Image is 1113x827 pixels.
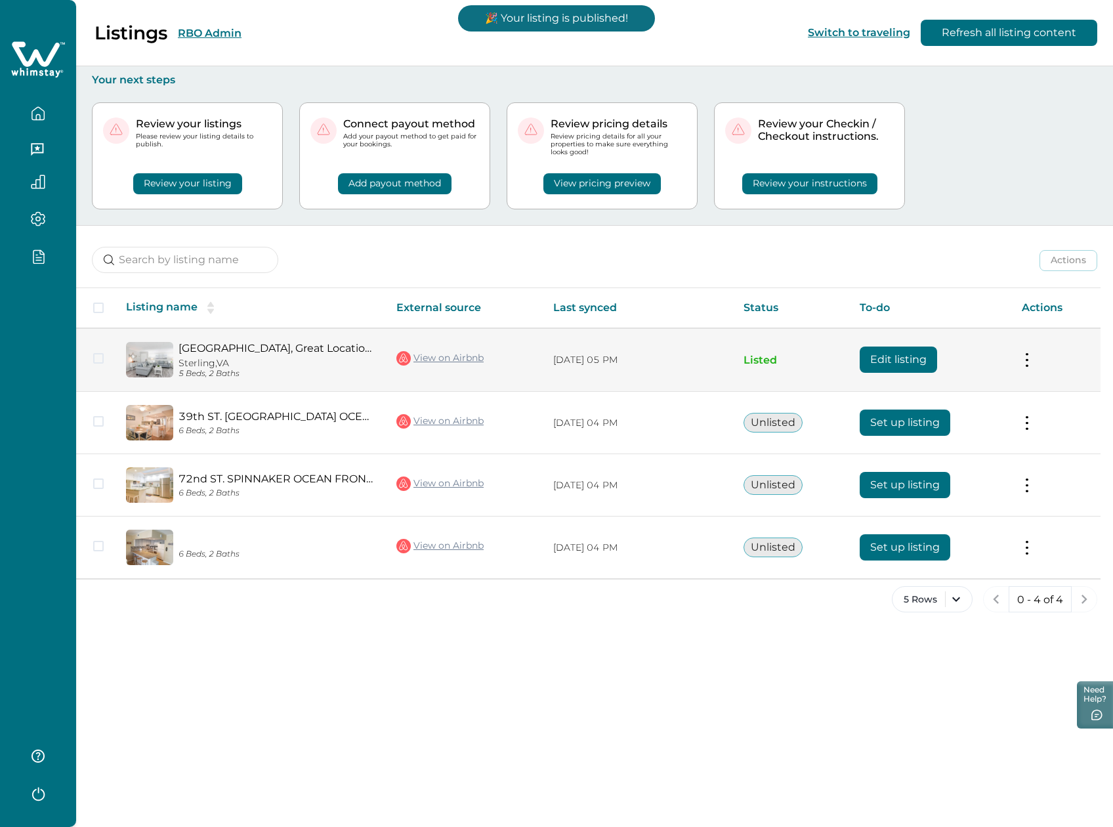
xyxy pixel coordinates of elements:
p: [DATE] 05 PM [553,354,723,367]
button: View pricing preview [543,173,661,194]
th: Actions [1011,288,1101,328]
p: Review your Checkin / Checkout instructions. [758,117,894,143]
button: Review your instructions [742,173,877,194]
button: RBO Admin [178,27,241,39]
button: next page [1071,586,1097,612]
button: previous page [983,586,1009,612]
a: [GEOGRAPHIC_DATA], Great Location Steps to Beach [178,342,375,354]
th: Listing name [115,288,386,328]
button: Unlisted [744,538,803,557]
p: Listings [94,22,167,44]
a: View on Airbnb [396,413,484,430]
th: Status [733,288,849,328]
p: 6 Beds, 2 Baths [178,549,375,559]
p: Review your listings [136,117,272,131]
p: Add your payout method to get paid for your bookings. [343,133,479,148]
img: propertyImage_39th ST. DIAMOND BEACH OCEAN FRONT PRIME LOCATION [126,405,173,440]
img: propertyImage_ [126,530,173,565]
p: Please review your listing details to publish. [136,133,272,148]
p: 0 - 4 of 4 [1017,593,1063,606]
a: View on Airbnb [396,350,484,367]
p: Connect payout method [343,117,479,131]
p: [DATE] 04 PM [553,417,723,430]
button: 0 - 4 of 4 [1009,586,1072,612]
button: Set up listing [860,534,950,561]
p: 🎉 Your listing is published! [458,5,655,32]
a: 39th ST. [GEOGRAPHIC_DATA] OCEAN FRONT PRIME LOCATION [178,410,375,423]
button: Review your listing [133,173,242,194]
button: Unlisted [744,413,803,433]
th: External source [386,288,543,328]
p: Sterling, VA [178,358,375,369]
button: Actions [1039,250,1097,271]
button: Edit listing [860,347,937,373]
p: 6 Beds, 2 Baths [178,426,375,436]
button: Unlisted [744,475,803,495]
p: [DATE] 04 PM [553,541,723,555]
p: Listed [744,354,839,367]
input: Search by listing name [92,247,278,273]
button: Set up listing [860,472,950,498]
a: 72nd ST. SPINNAKER OCEAN FRONT PRIME LOCATION [178,473,375,485]
button: 5 Rows [892,586,973,612]
button: Add payout method [338,173,451,194]
button: Switch to traveling [808,26,910,39]
p: 5 Beds, 2 Baths [178,369,375,379]
p: Your next steps [92,74,1097,87]
button: Refresh all listing content [921,20,1097,46]
button: sorting [198,301,224,314]
p: [DATE] 04 PM [553,479,723,492]
p: Review pricing details [551,117,686,131]
p: Review pricing details for all your properties to make sure everything looks good! [551,133,686,157]
p: 6 Beds, 2 Baths [178,488,375,498]
a: View on Airbnb [396,538,484,555]
th: To-do [849,288,1011,328]
img: propertyImage_Oceanfront Building, Great Location Steps to Beach [126,342,173,377]
img: propertyImage_72nd ST. SPINNAKER OCEAN FRONT PRIME LOCATION [126,467,173,503]
a: View on Airbnb [396,475,484,492]
th: Last synced [543,288,733,328]
button: Set up listing [860,410,950,436]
